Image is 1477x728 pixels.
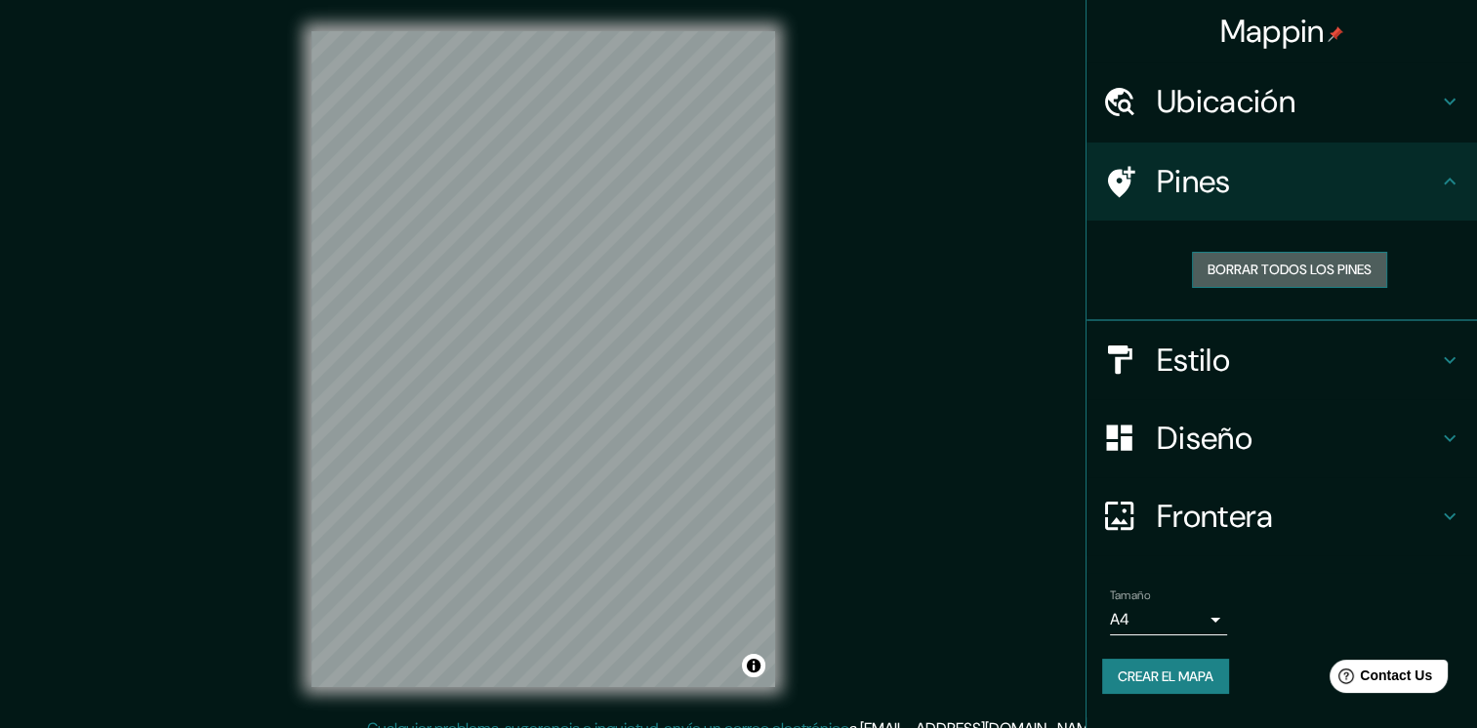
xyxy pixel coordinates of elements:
canvas: Mapa [311,31,775,687]
h4: Diseño [1157,419,1438,458]
div: Pines [1087,142,1477,221]
h4: Estilo [1157,341,1438,380]
h4: Pines [1157,162,1438,201]
label: Tamaño [1110,586,1150,603]
div: Ubicación [1087,62,1477,141]
button: Alternar atribución [742,654,765,677]
div: Frontera [1087,477,1477,555]
h4: Ubicación [1157,82,1438,121]
div: Estilo [1087,321,1477,399]
iframe: Help widget launcher [1303,652,1456,707]
div: Diseño [1087,399,1477,477]
button: Borrar todos los pines [1192,252,1387,288]
font: Borrar todos los pines [1208,258,1372,282]
img: pin-icon.png [1328,26,1343,42]
div: A4 [1110,604,1227,635]
button: Crear el mapa [1102,659,1229,695]
font: Crear el mapa [1118,665,1213,689]
h4: Frontera [1157,497,1438,536]
font: Mappin [1220,11,1325,52]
